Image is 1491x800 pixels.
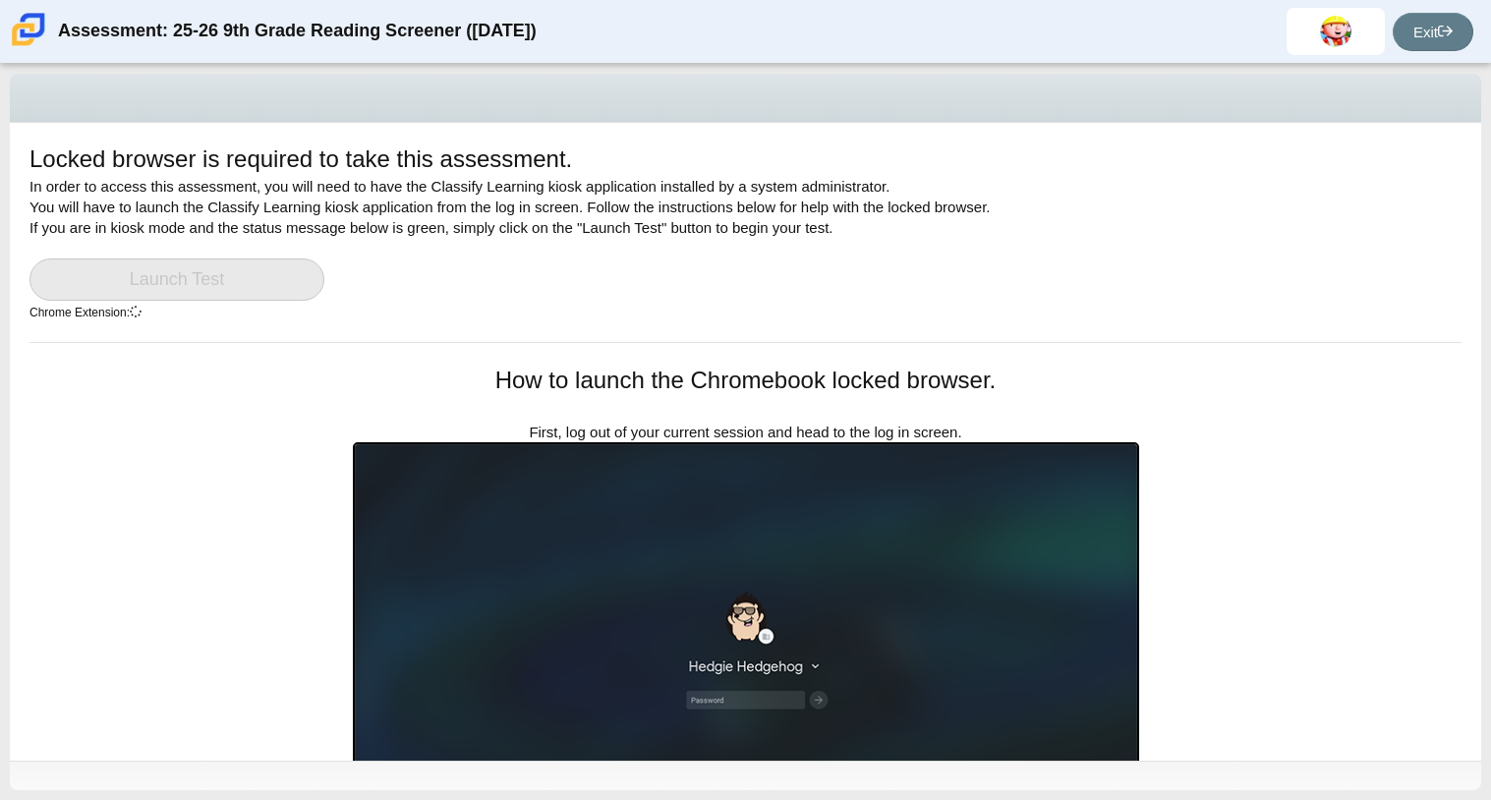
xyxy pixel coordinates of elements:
a: Exit [1393,13,1473,51]
div: In order to access this assessment, you will need to have the Classify Learning kiosk application... [29,143,1462,342]
img: seferino.banuelos.LiFmhH [1320,16,1351,47]
a: Launch Test [29,258,324,301]
a: Carmen School of Science & Technology [8,36,49,53]
img: Carmen School of Science & Technology [8,9,49,50]
h1: Locked browser is required to take this assessment. [29,143,572,176]
small: Chrome Extension: [29,306,142,319]
div: Assessment: 25-26 9th Grade Reading Screener ([DATE]) [58,8,537,55]
h1: How to launch the Chromebook locked browser. [353,364,1139,397]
